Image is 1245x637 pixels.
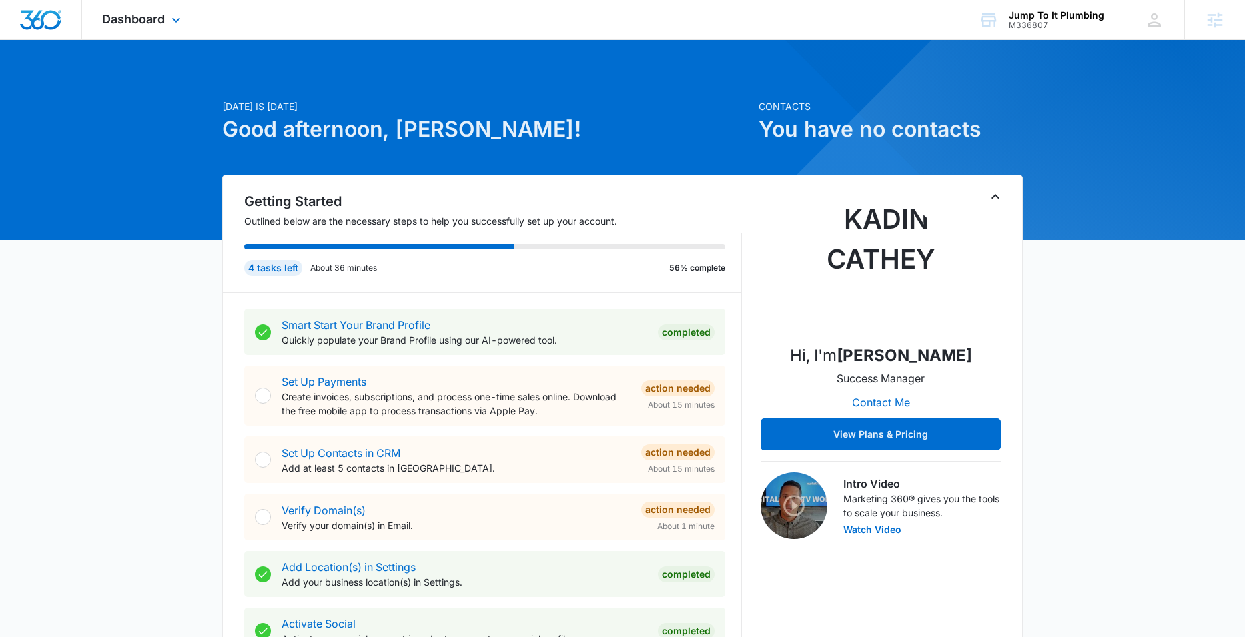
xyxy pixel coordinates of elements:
h1: You have no contacts [759,113,1023,145]
div: Completed [658,566,715,582]
p: Marketing 360® gives you the tools to scale your business. [843,492,1001,520]
img: website_grey.svg [21,35,32,45]
span: Dashboard [102,12,165,26]
div: v 4.0.25 [37,21,65,32]
div: account name [1009,10,1104,21]
p: [DATE] is [DATE] [222,99,751,113]
div: 4 tasks left [244,260,302,276]
p: Add at least 5 contacts in [GEOGRAPHIC_DATA]. [282,461,631,475]
p: Create invoices, subscriptions, and process one-time sales online. Download the free mobile app t... [282,390,631,418]
a: Set Up Payments [282,375,366,388]
img: tab_domain_overview_orange.svg [36,77,47,88]
h2: Getting Started [244,191,742,211]
button: Watch Video [843,525,901,534]
div: Action Needed [641,380,715,396]
p: Contacts [759,99,1023,113]
a: Set Up Contacts in CRM [282,446,400,460]
div: Domain: [DOMAIN_NAME] [35,35,147,45]
p: Add your business location(s) in Settings. [282,575,647,589]
span: About 1 minute [657,520,715,532]
span: About 15 minutes [648,463,715,475]
strong: [PERSON_NAME] [837,346,972,365]
img: Intro Video [761,472,827,539]
button: View Plans & Pricing [761,418,1001,450]
span: About 15 minutes [648,399,715,411]
div: Domain Overview [51,79,119,87]
img: Kadin Cathey [814,199,947,333]
a: Activate Social [282,617,356,630]
p: Quickly populate your Brand Profile using our AI-powered tool. [282,333,647,347]
button: Contact Me [839,386,923,418]
p: Hi, I'm [790,344,972,368]
h1: Good afternoon, [PERSON_NAME]! [222,113,751,145]
div: Action Needed [641,444,715,460]
p: About 36 minutes [310,262,377,274]
button: Toggle Collapse [987,189,1003,205]
p: Success Manager [837,370,925,386]
h3: Intro Video [843,476,1001,492]
div: Completed [658,324,715,340]
p: Verify your domain(s) in Email. [282,518,631,532]
a: Smart Start Your Brand Profile [282,318,430,332]
p: 56% complete [669,262,725,274]
a: Add Location(s) in Settings [282,560,416,574]
div: Keywords by Traffic [147,79,225,87]
div: account id [1009,21,1104,30]
div: Action Needed [641,502,715,518]
p: Outlined below are the necessary steps to help you successfully set up your account. [244,214,742,228]
a: Verify Domain(s) [282,504,366,517]
img: tab_keywords_by_traffic_grey.svg [133,77,143,88]
img: logo_orange.svg [21,21,32,32]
